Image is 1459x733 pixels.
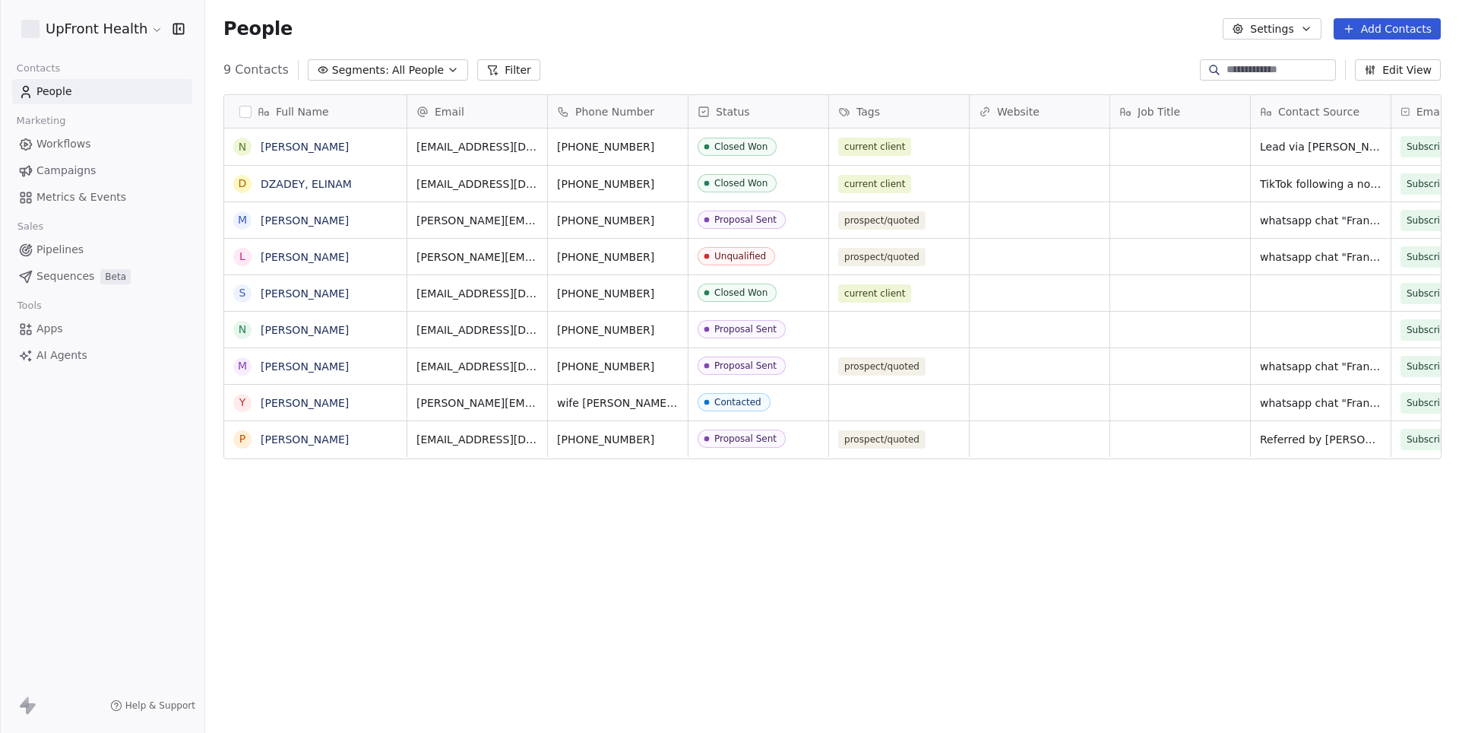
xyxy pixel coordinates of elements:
[12,185,192,210] a: Metrics & Events
[1260,213,1381,228] span: whatsapp chat "Francais/sante" - also know the person
[416,432,538,447] span: [EMAIL_ADDRESS][DOMAIN_NAME]
[716,104,750,119] span: Status
[416,139,538,154] span: [EMAIL_ADDRESS][DOMAIN_NAME]
[838,175,911,193] span: current client
[223,17,293,40] span: People
[36,189,126,205] span: Metrics & Events
[238,212,247,228] div: M
[838,248,926,266] span: prospect/quoted
[1223,18,1321,40] button: Settings
[557,432,679,447] span: [PHONE_NUMBER]
[838,138,911,156] span: current client
[416,395,538,411] span: [PERSON_NAME][EMAIL_ADDRESS][DOMAIN_NAME]
[239,431,245,447] div: P
[557,359,679,374] span: [PHONE_NUMBER]
[407,95,547,128] div: Email
[714,397,761,408] div: Contacted
[11,215,50,238] span: Sales
[1260,176,1381,192] span: TikTok following a non SSN video
[12,316,192,341] a: Apps
[1260,395,1381,411] span: whatsapp chat "Francais/sante"
[714,360,777,371] div: Proposal Sent
[575,104,654,119] span: Phone Number
[714,214,777,225] div: Proposal Sent
[12,343,192,368] a: AI Agents
[557,249,679,265] span: [PHONE_NUMBER]
[1407,176,1457,192] span: Subscribed
[1278,104,1359,119] span: Contact Source
[36,84,72,100] span: People
[392,62,444,78] span: All People
[557,395,679,411] span: wife [PERSON_NAME]: [PHONE_NUMBER]
[46,19,147,39] span: UpFront Health
[10,57,67,80] span: Contacts
[261,214,349,227] a: [PERSON_NAME]
[557,139,679,154] span: [PHONE_NUMBER]
[838,211,926,230] span: prospect/quoted
[997,104,1040,119] span: Website
[714,324,777,335] div: Proposal Sent
[239,285,246,301] div: S
[36,347,87,363] span: AI Agents
[416,249,538,265] span: [PERSON_NAME][EMAIL_ADDRESS][DOMAIN_NAME]
[1407,395,1457,411] span: Subscribed
[239,139,246,155] div: N
[36,163,96,179] span: Campaigns
[1260,249,1381,265] span: whatsapp chat "Francais/sante"
[714,251,766,262] div: Unqualified
[110,700,195,712] a: Help & Support
[100,269,131,284] span: Beta
[829,95,969,128] div: Tags
[838,357,926,376] span: prospect/quoted
[416,359,538,374] span: [EMAIL_ADDRESS][DOMAIN_NAME]
[261,360,349,373] a: [PERSON_NAME]
[1138,104,1180,119] span: Job Title
[714,141,767,152] div: Closed Won
[970,95,1109,128] div: Website
[261,324,349,336] a: [PERSON_NAME]
[36,321,63,337] span: Apps
[1355,59,1441,81] button: Edit View
[224,95,407,128] div: Full Name
[12,158,192,183] a: Campaigns
[838,430,926,449] span: prospect/quoted
[1407,139,1457,154] span: Subscribed
[261,141,349,153] a: [PERSON_NAME]
[238,358,247,374] div: M
[125,700,195,712] span: Help & Support
[239,395,246,411] div: Y
[548,95,688,128] div: Phone Number
[18,16,162,42] button: UpFront Health
[36,268,94,284] span: Sequences
[239,322,246,338] div: N
[11,294,48,317] span: Tools
[1110,95,1250,128] div: Job Title
[557,286,679,301] span: [PHONE_NUMBER]
[10,109,72,132] span: Marketing
[688,95,828,128] div: Status
[239,249,245,265] div: L
[416,322,538,338] span: [EMAIL_ADDRESS][DOMAIN_NAME]
[714,433,777,444] div: Proposal Sent
[12,79,192,104] a: People
[838,284,911,303] span: current client
[261,178,352,190] a: DZADEY, ELINAM
[714,178,767,189] div: Closed Won
[416,286,538,301] span: [EMAIL_ADDRESS][DOMAIN_NAME]
[1260,359,1381,374] span: whatsapp chat "Francais/sante"
[557,322,679,338] span: [PHONE_NUMBER]
[261,397,349,409] a: [PERSON_NAME]
[477,59,540,81] button: Filter
[1407,286,1457,301] span: Subscribed
[261,287,349,300] a: [PERSON_NAME]
[1407,322,1457,338] span: Subscribed
[435,104,464,119] span: Email
[856,104,880,119] span: Tags
[332,62,389,78] span: Segments:
[12,237,192,262] a: Pipelines
[714,287,767,298] div: Closed Won
[1407,359,1457,374] span: Subscribed
[1260,432,1381,447] span: Referred by [PERSON_NAME] request for no SSN
[1407,432,1457,447] span: Subscribed
[12,264,192,289] a: SequencesBeta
